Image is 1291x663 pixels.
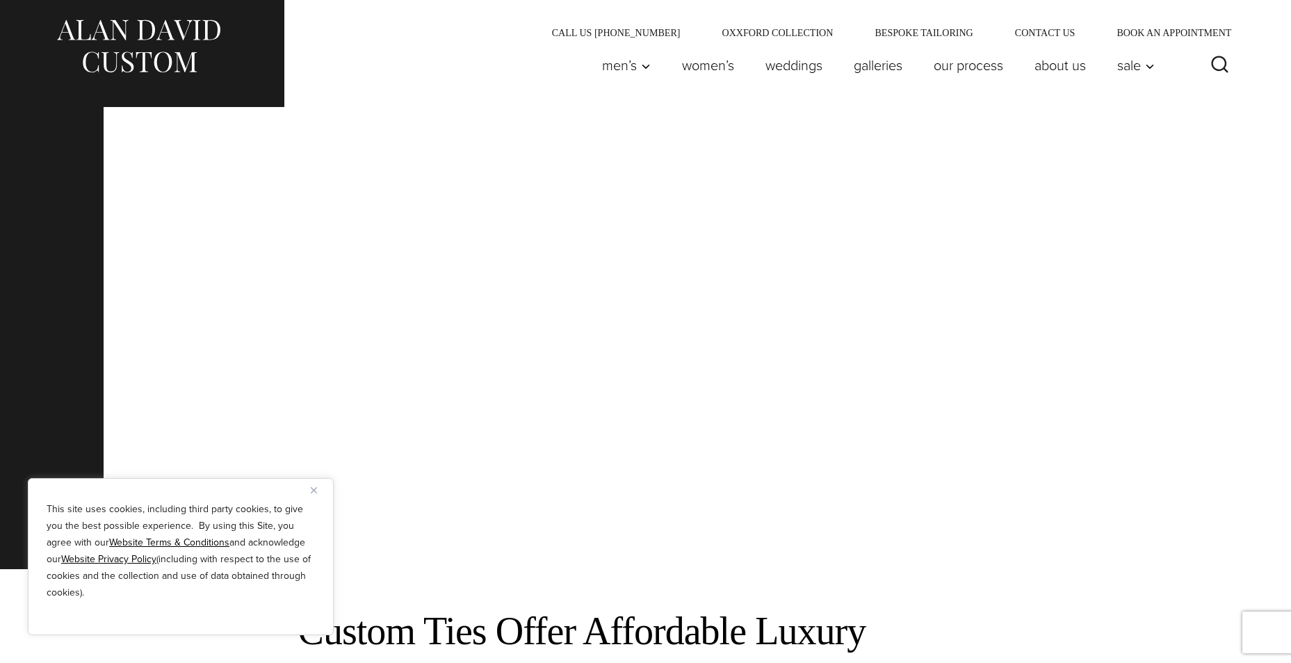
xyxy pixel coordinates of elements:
a: About Us [1018,51,1101,79]
span: Sale [1117,58,1155,72]
h2: Custom Ties Offer Affordable Luxury [298,607,1007,655]
nav: Secondary Navigation [531,28,1237,38]
button: Close [311,482,327,498]
img: Close [311,487,317,493]
p: This site uses cookies, including third party cookies, to give you the best possible experience. ... [47,501,315,601]
span: Men’s [602,58,651,72]
nav: Primary Navigation [586,51,1162,79]
a: Website Privacy Policy [61,552,156,566]
a: Contact Us [994,28,1096,38]
a: Bespoke Tailoring [854,28,993,38]
a: Oxxford Collection [701,28,854,38]
a: Women’s [666,51,749,79]
button: View Search Form [1203,49,1237,82]
a: Call Us [PHONE_NUMBER] [531,28,701,38]
a: Website Terms & Conditions [109,535,229,550]
a: Galleries [838,51,918,79]
a: Our Process [918,51,1018,79]
a: Book an Appointment [1096,28,1236,38]
a: weddings [749,51,838,79]
img: Alan David Custom [55,15,222,77]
